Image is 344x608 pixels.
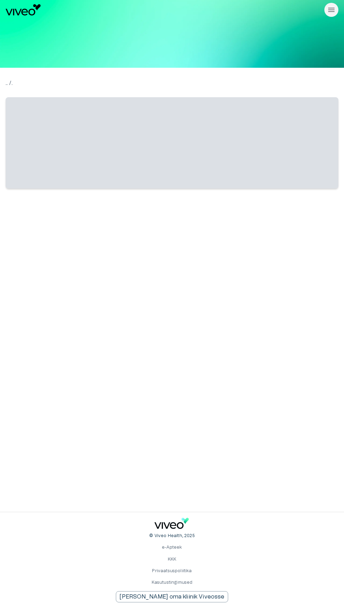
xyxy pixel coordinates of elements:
[168,557,177,561] a: KKK
[6,79,338,87] p: .. / .
[162,545,182,549] a: e-Apteek
[6,4,41,15] img: Viveo logo
[6,97,338,189] span: ‌
[324,3,338,17] button: Rippmenüü nähtavus
[152,569,192,573] a: Privaatsuspoliitika
[149,533,194,539] p: © Viveo Health, 2025
[6,4,322,15] a: Navigate to homepage
[119,593,224,601] p: [PERSON_NAME] oma kliinik Viveosse
[154,518,190,532] a: Navigate to home page
[116,591,228,602] a: Send email to partnership request to viveo
[152,580,193,584] a: Kasutustingimused
[116,591,228,602] div: [PERSON_NAME] oma kliinik Viveosse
